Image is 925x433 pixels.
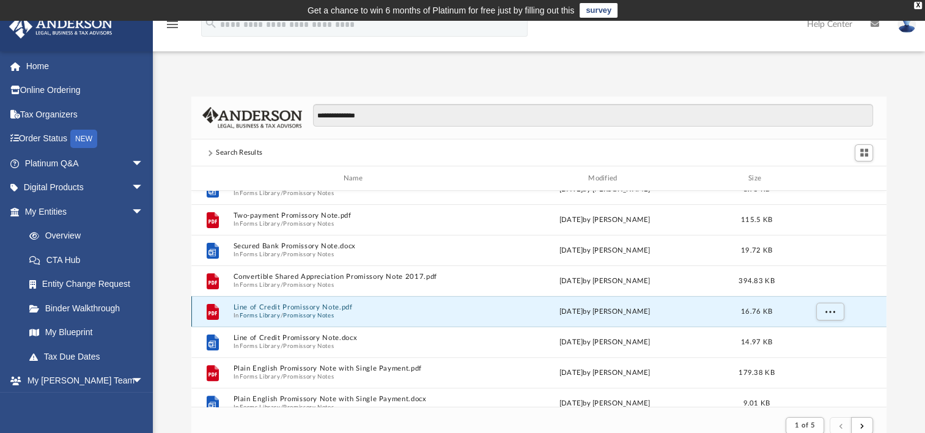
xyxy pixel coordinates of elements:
[741,247,772,254] span: 19.72 KB
[233,173,477,184] div: Name
[9,54,162,78] a: Home
[483,306,727,317] div: [DATE] by [PERSON_NAME]
[240,404,280,412] button: Forms Library
[240,281,280,289] button: Forms Library
[165,17,180,32] i: menu
[216,147,262,158] div: Search Results
[732,173,781,184] div: Size
[234,365,477,372] button: Plain English Promissory Note with Single Payment.pdf
[234,190,477,198] span: In
[483,337,727,348] div: [DATE] by [PERSON_NAME]
[483,276,727,287] div: [DATE] by [PERSON_NAME]
[483,245,727,256] div: [DATE] by [PERSON_NAME]
[283,342,334,350] button: Promissory Notes
[240,373,280,381] button: Forms Library
[483,368,727,379] div: [DATE] by [PERSON_NAME]
[70,130,97,148] div: NEW
[240,190,280,198] button: Forms Library
[9,127,162,152] a: Order StatusNEW
[897,15,916,33] img: User Pic
[795,422,815,429] span: 1 of 5
[281,190,283,198] span: /
[17,248,162,272] a: CTA Hub
[234,303,477,311] button: Line of Credit Promissory Note.pdf
[281,251,283,259] span: /
[786,173,872,184] div: id
[234,373,477,381] span: In
[283,312,334,320] button: Promissory Notes
[9,369,156,393] a: My [PERSON_NAME] Teamarrow_drop_down
[580,3,617,18] a: survey
[240,251,280,259] button: Forms Library
[197,173,227,184] div: id
[131,199,156,224] span: arrow_drop_down
[281,404,283,412] span: /
[234,220,477,228] span: In
[9,78,162,103] a: Online Ordering
[131,369,156,394] span: arrow_drop_down
[281,373,283,381] span: /
[9,199,162,224] a: My Entitiesarrow_drop_down
[9,102,162,127] a: Tax Organizers
[743,400,770,407] span: 9.01 KB
[482,173,727,184] div: Modified
[17,272,162,297] a: Entity Change Request
[17,344,162,369] a: Tax Due Dates
[281,281,283,289] span: /
[234,212,477,220] button: Two-payment Promissory Note.pdf
[17,320,156,345] a: My Blueprint
[234,251,477,259] span: In
[308,3,575,18] div: Get a chance to win 6 months of Platinum for free just by filling out this
[914,2,922,9] div: close
[234,395,477,403] button: Plain English Promissory Note with Single Payment.docx
[165,23,180,32] a: menu
[313,104,873,127] input: Search files and folders
[741,339,772,346] span: 14.97 KB
[283,220,334,228] button: Promissory Notes
[283,251,334,259] button: Promissory Notes
[240,312,280,320] button: Forms Library
[191,191,886,407] div: grid
[234,342,477,350] span: In
[9,151,162,176] a: Platinum Q&Aarrow_drop_down
[739,278,774,284] span: 394.83 KB
[234,281,477,289] span: In
[131,176,156,201] span: arrow_drop_down
[743,186,770,193] span: 8.75 KB
[281,220,283,228] span: /
[816,303,844,321] button: More options
[240,342,280,350] button: Forms Library
[17,296,162,320] a: Binder Walkthrough
[234,334,477,342] button: Line of Credit Promissory Note.docx
[283,281,334,289] button: Promissory Notes
[283,404,334,412] button: Promissory Notes
[741,308,772,315] span: 16.76 KB
[483,215,727,226] div: [DATE] by [PERSON_NAME]
[281,312,283,320] span: /
[281,342,283,350] span: /
[283,373,334,381] button: Promissory Notes
[204,17,218,30] i: search
[131,151,156,176] span: arrow_drop_down
[17,224,162,248] a: Overview
[6,15,116,39] img: Anderson Advisors Platinum Portal
[855,144,873,161] button: Switch to Grid View
[483,398,727,409] div: [DATE] by [PERSON_NAME]
[234,273,477,281] button: Convertible Shared Appreciation Promissory Note 2017.pdf
[9,176,162,200] a: Digital Productsarrow_drop_down
[739,369,774,376] span: 179.38 KB
[234,404,477,412] span: In
[234,242,477,250] button: Secured Bank Promissory Note.docx
[240,220,280,228] button: Forms Library
[741,216,772,223] span: 115.5 KB
[283,190,334,198] button: Promissory Notes
[234,312,477,320] span: In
